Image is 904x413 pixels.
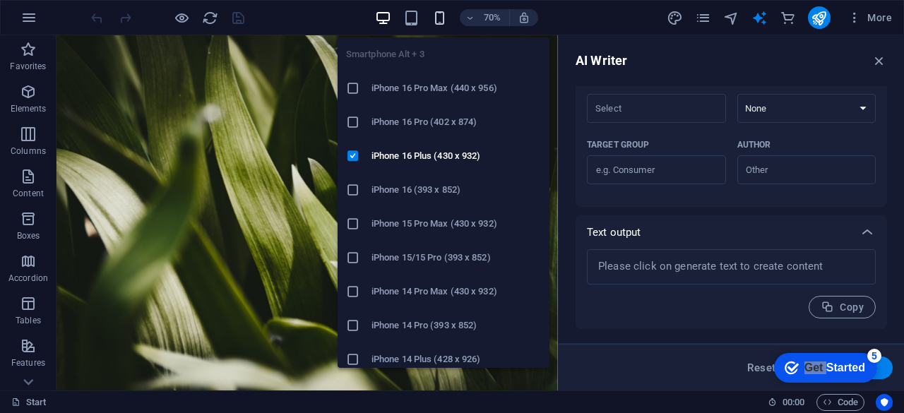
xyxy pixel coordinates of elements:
p: Columns [11,145,46,157]
button: reload [201,9,218,26]
div: Get Started 5 items remaining, 0% complete [11,7,114,37]
h6: iPhone 16 Pro (402 x 874) [371,114,541,131]
button: Click here to leave preview mode and continue editing [173,9,190,26]
i: Navigator [723,10,739,26]
span: : [792,397,795,407]
h6: iPhone 14 Pro Max (430 x 932) [371,283,541,300]
i: Commerce [780,10,796,26]
h6: iPhone 16 (393 x 852) [371,181,541,198]
p: Text output [587,225,641,239]
input: Target group [587,159,726,181]
button: Reset [739,357,783,379]
div: 5 [105,3,119,17]
p: Content [13,188,44,199]
button: Usercentrics [876,394,893,411]
button: design [667,9,684,26]
h6: iPhone 14 Pro (393 x 852) [371,317,541,334]
h6: iPhone 16 Plus (430 x 932) [371,148,541,164]
i: Publish [811,10,827,26]
h6: iPhone 16 Pro Max (440 x 956) [371,80,541,97]
button: pages [695,9,712,26]
span: More [847,11,892,25]
button: 70% [460,9,510,26]
div: Get Started [42,16,102,28]
div: Text output [576,215,887,249]
h6: iPhone 15 Pro Max (430 x 932) [371,215,541,232]
p: Target group [587,139,649,150]
button: More [842,6,898,29]
p: Author [737,139,771,150]
p: Tables [16,315,41,326]
button: publish [808,6,831,29]
p: Boxes [17,230,40,241]
span: 00 00 [783,394,804,411]
i: AI Writer [751,10,768,26]
button: commerce [780,9,797,26]
button: text_generator [751,9,768,26]
i: On resize automatically adjust zoom level to fit chosen device. [518,11,530,24]
span: Copy [821,301,864,314]
h6: iPhone 14 Plus (428 x 926) [371,351,541,368]
i: Design (Ctrl+Alt+Y) [667,10,683,26]
button: navigator [723,9,740,26]
h6: iPhone 15/15 Pro (393 x 852) [371,249,541,266]
p: Favorites [10,61,46,72]
p: Features [11,357,45,369]
span: Code [823,394,858,411]
h6: Session time [768,394,805,411]
i: Reload page [202,10,218,26]
select: Reading level [737,94,876,123]
input: ToneClear [591,98,698,119]
a: Click to cancel selection. Double-click to open Pages [11,394,47,411]
h6: AI Writer [576,52,627,69]
div: Text output [576,249,887,330]
i: Pages (Ctrl+Alt+S) [695,10,711,26]
button: Code [816,394,864,411]
input: AuthorClear [742,160,849,180]
button: Copy [809,296,876,318]
p: Elements [11,103,47,114]
p: Accordion [8,273,48,284]
span: Reset [747,362,775,373]
h6: 70% [481,9,504,26]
